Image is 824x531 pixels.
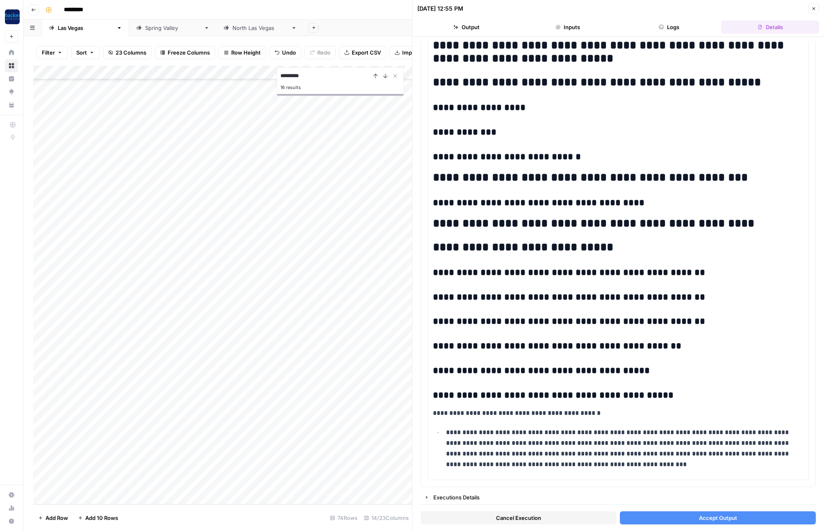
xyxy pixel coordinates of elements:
[361,511,412,524] div: 14/23 Columns
[5,515,18,528] button: Help + Support
[155,46,215,59] button: Freeze Columns
[5,9,20,24] img: Rocket Pilots Logo
[371,71,380,81] button: Previous Result
[5,7,18,27] button: Workspace: Rocket Pilots
[421,511,617,524] button: Cancel Execution
[219,46,266,59] button: Row Height
[42,48,55,57] span: Filter
[5,46,18,59] a: Home
[231,48,261,57] span: Row Height
[519,21,617,34] button: Inputs
[620,21,718,34] button: Logs
[5,488,18,501] a: Settings
[216,20,304,36] a: [GEOGRAPHIC_DATA]
[496,514,541,522] span: Cancel Execution
[103,46,152,59] button: 23 Columns
[620,511,816,524] button: Accept Output
[417,21,515,34] button: Output
[76,48,87,57] span: Sort
[33,511,73,524] button: Add Row
[232,24,288,32] div: [GEOGRAPHIC_DATA]
[305,46,336,59] button: Redo
[36,46,68,59] button: Filter
[42,20,129,36] a: [GEOGRAPHIC_DATA]
[129,20,216,36] a: [GEOGRAPHIC_DATA]
[352,48,381,57] span: Export CSV
[380,71,390,81] button: Next Result
[73,511,123,524] button: Add 10 Rows
[5,501,18,515] a: Usage
[721,21,819,34] button: Details
[389,46,437,59] button: Import CSV
[269,46,301,59] button: Undo
[282,48,296,57] span: Undo
[317,48,330,57] span: Redo
[390,71,400,81] button: Close Search
[5,85,18,98] a: Opportunities
[168,48,210,57] span: Freeze Columns
[417,5,463,13] div: [DATE] 12:55 PM
[145,24,200,32] div: [GEOGRAPHIC_DATA]
[5,59,18,72] a: Browse
[327,511,361,524] div: 74 Rows
[71,46,100,59] button: Sort
[46,514,68,522] span: Add Row
[280,82,400,92] div: 16 results
[421,491,815,504] button: Executions Details
[699,514,737,522] span: Accept Output
[402,48,432,57] span: Import CSV
[5,72,18,85] a: Insights
[58,24,113,32] div: [GEOGRAPHIC_DATA]
[5,98,18,112] a: Your Data
[85,514,118,522] span: Add 10 Rows
[339,46,386,59] button: Export CSV
[433,493,810,501] div: Executions Details
[116,48,146,57] span: 23 Columns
